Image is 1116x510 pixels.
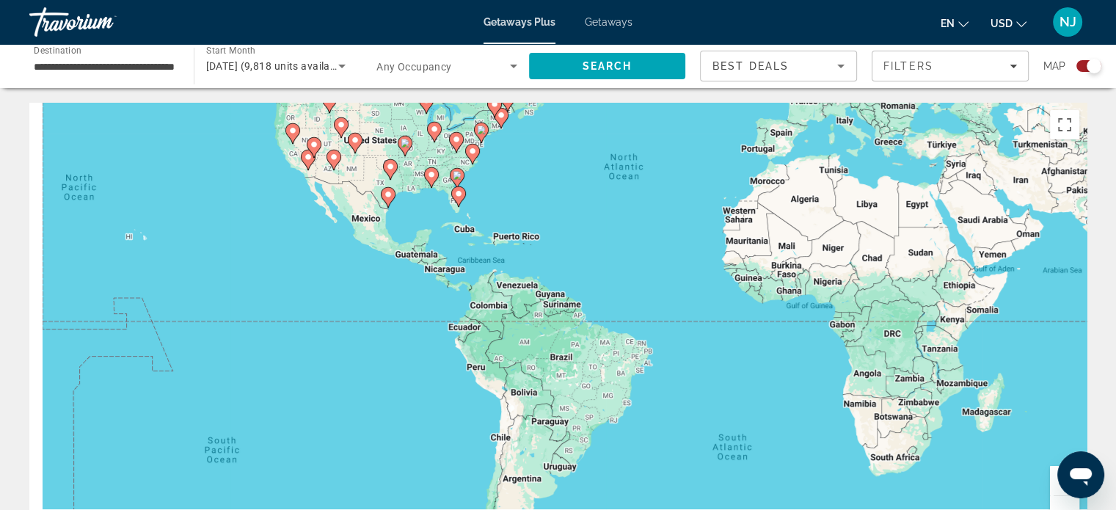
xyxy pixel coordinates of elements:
[34,45,81,55] span: Destination
[376,61,452,73] span: Any Occupancy
[206,45,255,56] span: Start Month
[1050,466,1079,495] button: Zoom in
[712,60,789,72] span: Best Deals
[991,12,1026,34] button: Change currency
[1043,56,1065,76] span: Map
[941,18,955,29] span: en
[1057,451,1104,498] iframe: Button to launch messaging window
[1050,110,1079,139] button: Toggle fullscreen view
[1060,15,1076,29] span: NJ
[1048,7,1087,37] button: User Menu
[991,18,1013,29] span: USD
[941,12,969,34] button: Change language
[585,16,632,28] a: Getaways
[883,60,933,72] span: Filters
[29,3,176,41] a: Travorium
[484,16,555,28] a: Getaways Plus
[582,60,632,72] span: Search
[529,53,686,79] button: Search
[712,57,845,75] mat-select: Sort by
[34,58,175,76] input: Select destination
[206,60,349,72] span: [DATE] (9,818 units available)
[872,51,1029,81] button: Filters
